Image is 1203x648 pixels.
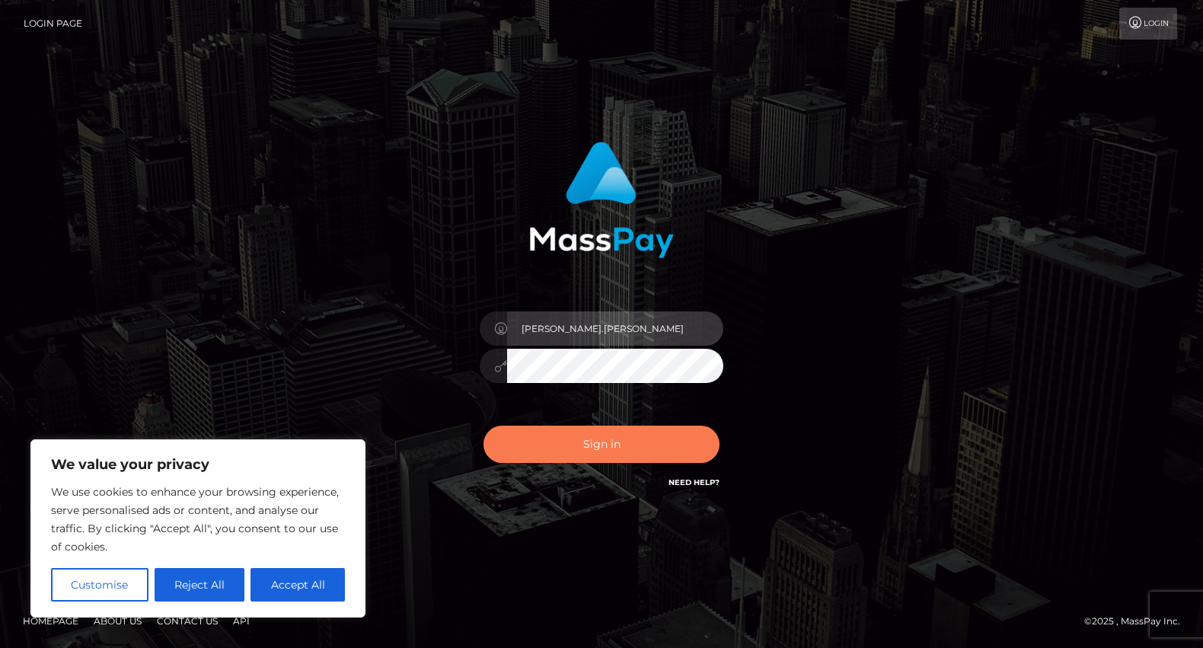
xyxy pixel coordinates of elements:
a: API [227,609,256,633]
p: We value your privacy [51,455,345,474]
a: Login [1119,8,1177,40]
button: Customise [51,568,148,602]
div: © 2025 , MassPay Inc. [1084,613,1192,630]
div: We value your privacy [30,439,365,618]
button: Sign in [483,426,720,463]
p: We use cookies to enhance your browsing experience, serve personalised ads or content, and analys... [51,483,345,556]
button: Reject All [155,568,245,602]
a: Need Help? [669,477,720,487]
a: Login Page [24,8,82,40]
button: Accept All [250,568,345,602]
a: About Us [88,609,148,633]
a: Homepage [17,609,85,633]
img: MassPay Login [529,142,674,258]
input: Username... [507,311,723,346]
a: Contact Us [151,609,224,633]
